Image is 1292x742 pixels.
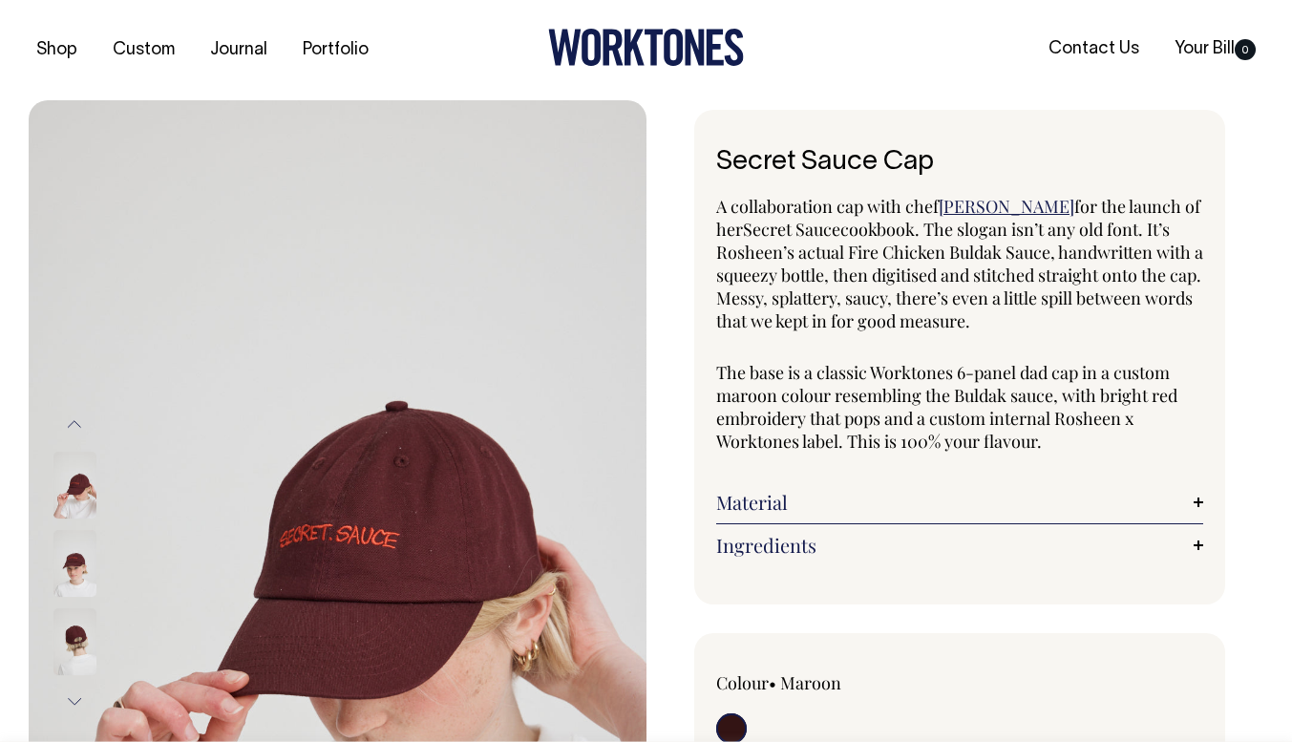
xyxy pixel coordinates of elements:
[105,34,182,66] a: Custom
[53,452,96,519] img: maroon
[716,218,1203,332] span: cookbook. The slogan isn’t any old font. It’s Rosheen’s actual Fire Chicken Buldak Sauce, handwri...
[716,534,1204,557] a: Ingredients
[716,671,911,694] div: Colour
[29,34,85,66] a: Shop
[295,34,376,66] a: Portfolio
[1041,33,1147,65] a: Contact Us
[202,34,275,66] a: Journal
[53,608,96,675] img: maroon
[716,195,939,218] span: A collaboration cap with chef
[716,195,1200,241] span: for the launch of her
[60,403,89,446] button: Previous
[1167,33,1263,65] a: Your Bill0
[716,361,1204,453] p: The base is a classic Worktones 6-panel dad cap in a custom maroon colour resembling the Buldak s...
[743,218,840,241] span: Secret Sauce
[769,671,776,694] span: •
[60,681,89,724] button: Next
[716,491,1204,514] a: Material
[53,530,96,597] img: maroon
[939,195,1074,218] a: [PERSON_NAME]
[1235,39,1256,60] span: 0
[716,148,1204,178] h1: Secret Sauce Cap
[780,671,841,694] label: Maroon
